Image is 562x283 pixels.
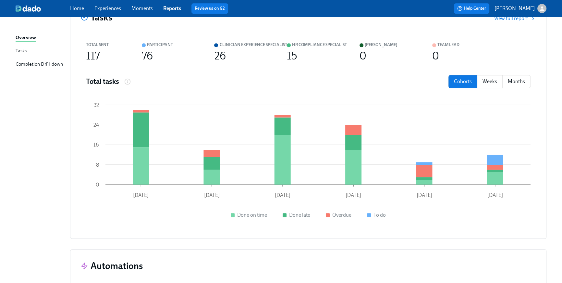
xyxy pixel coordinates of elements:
span: Help Center [457,5,486,12]
tspan: 16 [93,142,99,148]
div: HR Compliance Specialist [292,41,347,48]
button: Review us on G2 [191,3,228,14]
div: Done late [289,212,310,219]
button: cohorts [448,75,477,88]
div: 26 [214,52,226,59]
div: 15 [287,52,297,59]
p: Months [508,78,525,85]
a: Review us on G2 [195,5,225,12]
svg: The number of tasks that started in a month/week or all tasks sent to a specific cohort [124,78,131,85]
div: Overview [16,34,36,42]
tspan: 24 [93,122,99,128]
img: dado [16,5,41,12]
div: 76 [142,52,153,59]
h3: Automations [91,260,143,272]
a: Moments [131,5,153,11]
a: Tasks [16,47,65,55]
button: Help Center [454,3,489,14]
div: 0 [432,52,439,59]
tspan: [DATE] [133,192,149,198]
tspan: [DATE] [346,192,361,198]
div: 117 [86,52,100,59]
button: months [502,75,531,88]
div: Clinician Experience Specialist [219,41,287,48]
div: View full report [494,15,528,22]
div: Completion Drill-down [16,60,63,69]
h4: Total tasks [86,77,119,86]
tspan: 32 [94,102,99,108]
div: Total sent [86,41,109,48]
p: Weeks [483,78,497,85]
div: Participant [147,41,173,48]
p: [PERSON_NAME] [495,5,535,12]
tspan: 8 [96,161,99,168]
div: Tasks [16,47,27,55]
div: Overdue [332,212,351,219]
div: 0 [360,52,366,59]
tspan: [DATE] [204,192,220,198]
a: Experiences [94,5,121,11]
a: Reports [163,5,181,11]
a: Home [70,5,84,11]
button: weeks [477,75,503,88]
tspan: [DATE] [487,192,503,198]
a: dado [16,5,70,12]
h3: Tasks [91,11,112,23]
tspan: [DATE] [275,192,290,198]
a: Overview [16,34,65,42]
tspan: [DATE] [417,192,432,198]
div: [PERSON_NAME] [365,41,397,48]
p: Cohorts [454,78,472,85]
div: Team Lead [437,41,459,48]
a: Completion Drill-down [16,60,65,69]
div: Done on time [237,212,267,219]
div: To do [373,212,386,219]
tspan: 0 [96,182,99,188]
button: [PERSON_NAME] [495,4,546,13]
a: View full report [494,15,536,22]
div: date filter [448,75,531,88]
